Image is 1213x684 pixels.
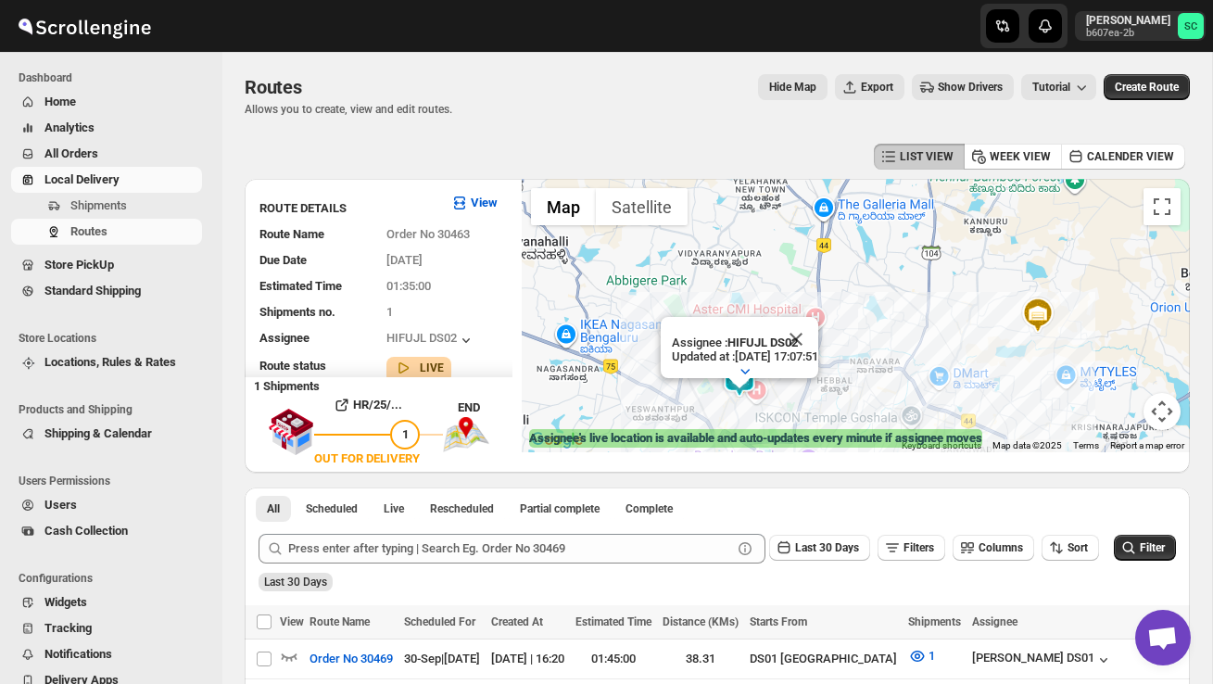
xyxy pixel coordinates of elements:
span: Route status [259,359,326,373]
span: 01:35:00 [386,279,431,293]
span: Shipments no. [259,305,335,319]
a: Open this area in Google Maps (opens a new window) [526,428,588,452]
button: All routes [256,496,291,522]
button: Columns [953,535,1034,561]
button: Notifications [11,641,202,667]
a: Terms (opens in new tab) [1073,440,1099,450]
span: Standard Shipping [44,284,141,298]
span: Create Route [1115,80,1179,95]
div: Open chat [1135,610,1191,665]
span: Live [384,501,404,516]
span: Hide Map [769,80,816,95]
button: Analytics [11,115,202,141]
span: Home [44,95,76,108]
span: All [267,501,280,516]
span: Store Locations [19,331,209,346]
button: View [439,188,509,218]
div: END [458,399,512,417]
span: Routes [70,224,107,238]
span: Tracking [44,621,92,635]
span: Scheduled [306,501,358,516]
span: CALENDER VIEW [1087,149,1174,164]
span: WEEK VIEW [990,149,1051,164]
span: Users [44,498,77,512]
span: Configurations [19,571,209,586]
button: Cash Collection [11,518,202,544]
span: 1 [386,305,393,319]
span: Rescheduled [430,501,494,516]
button: Toggle fullscreen view [1144,188,1181,225]
input: Press enter after typing | Search Eg. Order No 30469 [288,534,732,564]
span: Locations, Rules & Rates [44,355,176,369]
p: Assignee : [672,336,818,349]
span: Shipments [70,198,127,212]
button: Shipping & Calendar [11,421,202,447]
button: All Orders [11,141,202,167]
span: Distance (KMs) [663,615,739,628]
span: Last 30 Days [264,576,327,589]
b: HIFUJL DS02 [727,336,798,349]
img: Google [526,428,588,452]
span: Widgets [44,595,87,609]
button: Tutorial [1021,74,1096,100]
span: Estimated Time [259,279,342,293]
a: Report a map error [1110,440,1184,450]
span: Analytics [44,120,95,134]
img: trip_end.png [443,417,489,452]
img: ScrollEngine [15,3,154,49]
span: Routes [245,76,302,98]
button: Filters [878,535,945,561]
b: 1 Shipments [245,370,320,393]
button: Shipments [11,193,202,219]
span: Sort [1068,541,1088,554]
span: Scheduled For [404,615,475,628]
label: Assignee's live location is available and auto-updates every minute if assignee moves [529,429,982,448]
div: DS01 [GEOGRAPHIC_DATA] [750,650,897,668]
span: [DATE] [386,253,423,267]
span: Dashboard [19,70,209,85]
span: All Orders [44,146,98,160]
button: [PERSON_NAME] DS01 [972,651,1113,669]
button: Users [11,492,202,518]
span: Shipments [908,615,961,628]
button: Create Route [1104,74,1190,100]
span: LIST VIEW [900,149,954,164]
button: Map camera controls [1144,393,1181,430]
span: Users Permissions [19,474,209,488]
div: 1 [722,359,759,396]
p: Updated at : [DATE] 17:07:51 [672,349,818,363]
button: Tracking [11,615,202,641]
span: Cash Collection [44,524,128,538]
span: Tutorial [1032,81,1070,94]
span: Assignee [972,615,1017,628]
button: Sort [1042,535,1099,561]
span: Show Drivers [938,80,1003,95]
button: Export [835,74,904,100]
div: [DATE] | 16:20 [491,650,564,668]
span: Assignee [259,331,310,345]
b: LIVE [420,361,444,374]
span: Notifications [44,647,112,661]
span: View [280,615,304,628]
span: Columns [979,541,1023,554]
button: HIFUJL DS02 [386,331,475,349]
span: 1 [402,427,409,441]
div: OUT FOR DELIVERY [314,450,420,468]
span: Products and Shipping [19,402,209,417]
button: Order No 30469 [298,644,404,674]
span: Partial complete [520,501,600,516]
img: shop.svg [268,396,314,468]
button: Show street map [531,188,596,225]
span: Estimated Time [575,615,651,628]
span: Route Name [259,227,324,241]
span: Created At [491,615,543,628]
button: HR/25/... [314,390,420,420]
button: 1 [897,641,946,671]
span: Order No 30469 [310,650,393,668]
button: WEEK VIEW [964,144,1062,170]
button: Widgets [11,589,202,615]
span: Local Delivery [44,172,120,186]
div: 38.31 [663,650,739,668]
